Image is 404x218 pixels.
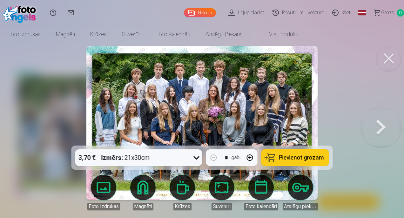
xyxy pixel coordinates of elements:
[101,149,150,166] div: 21x30cm
[251,25,306,43] a: Visi produkti
[114,25,148,43] a: Suvenīri
[397,9,404,17] span: 0
[198,25,251,43] a: Atslēgu piekariņi
[261,149,329,166] button: Pievienot grozam
[101,153,123,162] strong: Izmērs :
[148,25,198,43] a: Foto kalendāri
[48,25,83,43] a: Magnēti
[3,3,39,23] img: /fa3
[381,9,394,17] span: Grozs
[232,154,241,161] div: gab.
[184,8,216,17] a: Galerija
[75,149,99,166] div: 3,70 €
[83,25,114,43] a: Krūzes
[279,155,324,160] span: Pievienot grozam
